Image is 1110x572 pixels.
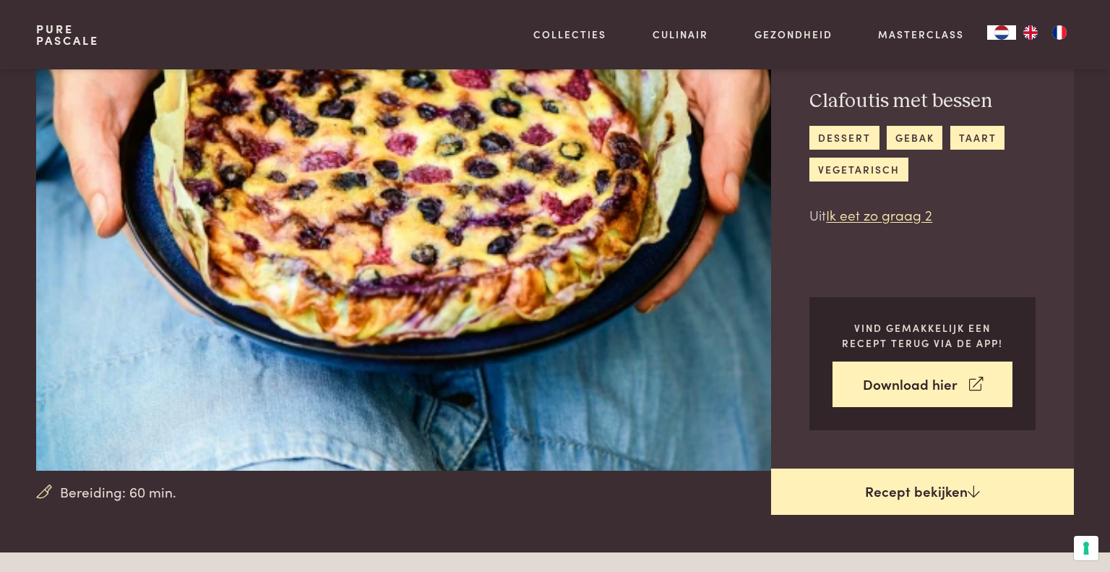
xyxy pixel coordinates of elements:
img: Clafoutis met bessen [36,7,809,471]
a: Gezondheid [754,27,832,42]
p: Vind gemakkelijk een recept terug via de app! [832,320,1012,350]
a: gebak [887,126,942,150]
h2: Clafoutis met bessen [809,89,1036,114]
a: PurePascale [36,23,99,46]
a: taart [950,126,1004,150]
a: NL [987,25,1016,40]
a: FR [1045,25,1074,40]
a: Recept bekijken [771,469,1074,515]
p: Uit [809,205,1036,226]
a: Collecties [533,27,606,42]
button: Uw voorkeuren voor toestemming voor trackingtechnologieën [1074,536,1098,560]
div: Language [987,25,1016,40]
a: Download hier [832,362,1012,407]
a: Ik eet zo graag 2 [826,205,932,224]
aside: Language selected: Nederlands [987,25,1074,40]
span: Bereiding: 60 min. [60,482,176,503]
ul: Language list [1016,25,1074,40]
a: Culinair [653,27,708,42]
a: vegetarisch [809,158,908,182]
a: EN [1016,25,1045,40]
a: dessert [809,126,879,150]
a: Masterclass [878,27,964,42]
